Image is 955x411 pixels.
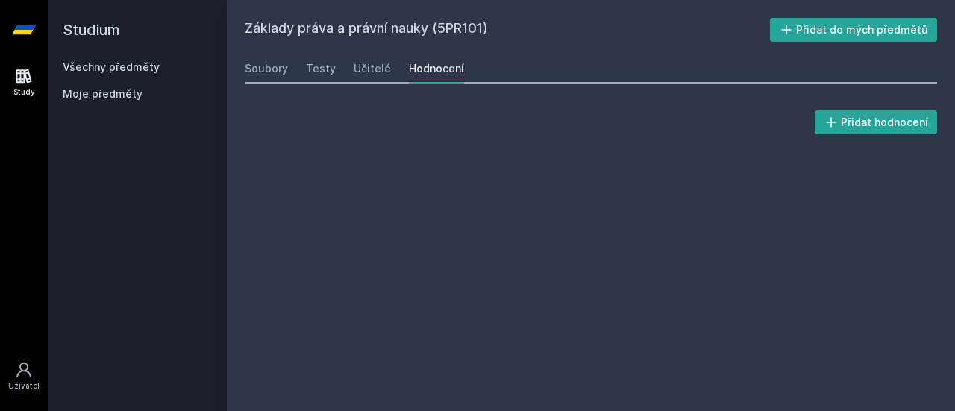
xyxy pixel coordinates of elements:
h2: Základy práva a právní nauky (5PR101) [245,18,770,42]
a: Všechny předměty [63,60,160,73]
div: Testy [306,61,336,76]
div: Učitelé [354,61,391,76]
a: Soubory [245,54,288,84]
button: Přidat hodnocení [815,110,938,134]
a: Testy [306,54,336,84]
div: Study [13,87,35,98]
a: Učitelé [354,54,391,84]
a: Hodnocení [409,54,464,84]
div: Uživatel [8,380,40,392]
a: Uživatel [3,354,45,399]
button: Přidat do mých předmětů [770,18,938,42]
a: Study [3,60,45,105]
div: Hodnocení [409,61,464,76]
span: Moje předměty [63,87,143,101]
div: Soubory [245,61,288,76]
